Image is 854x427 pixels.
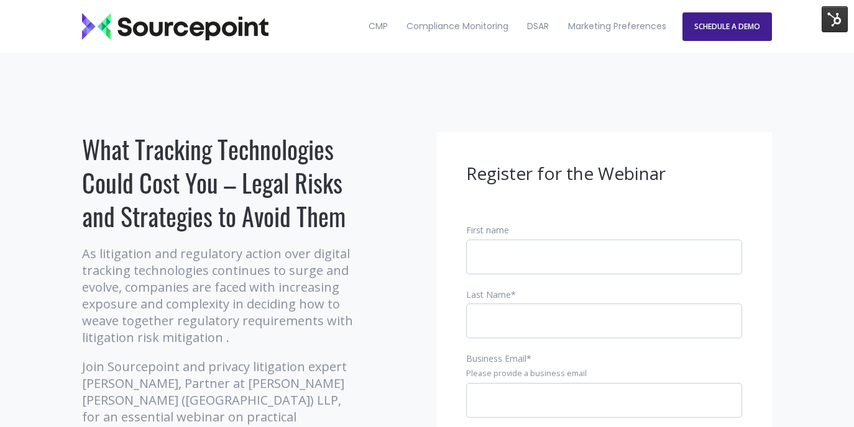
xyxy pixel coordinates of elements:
span: Business Email [466,353,526,364]
h3: Register for the Webinar [466,162,742,186]
span: First name [466,224,509,236]
legend: Please provide a business email [466,368,742,379]
span: Last Name [466,289,511,300]
img: Sourcepoint_logo_black_transparent (2)-2 [82,13,269,40]
img: HubSpot Tools Menu Toggle [822,6,848,32]
h1: What Tracking Technologies Could Cost You – Legal Risks and Strategies to Avoid Them [82,132,359,233]
a: SCHEDULE A DEMO [682,12,772,41]
p: As litigation and regulatory action over digital tracking technologies continues to surge and evo... [82,245,359,346]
